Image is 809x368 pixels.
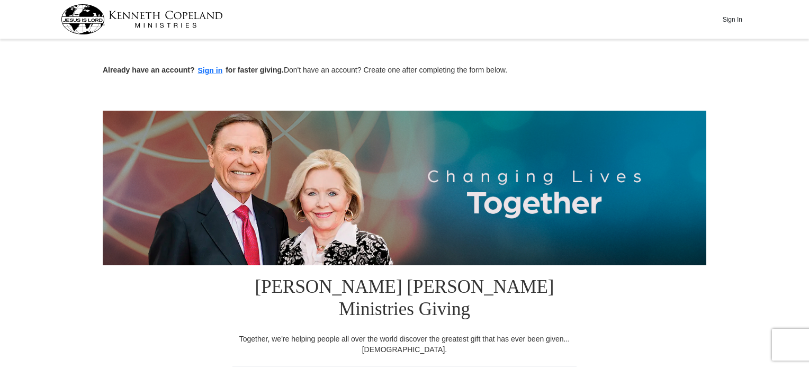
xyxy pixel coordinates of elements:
[232,334,577,355] div: Together, we're helping people all over the world discover the greatest gift that has ever been g...
[61,4,223,34] img: kcm-header-logo.svg
[716,11,748,28] button: Sign In
[103,66,284,74] strong: Already have an account? for faster giving.
[103,65,706,77] p: Don't have an account? Create one after completing the form below.
[232,265,577,334] h1: [PERSON_NAME] [PERSON_NAME] Ministries Giving
[195,65,226,77] button: Sign in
